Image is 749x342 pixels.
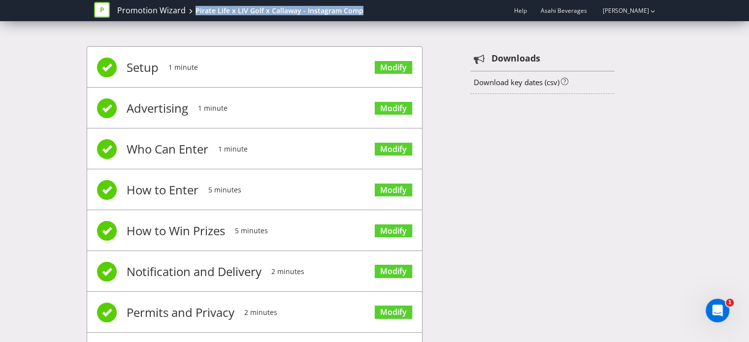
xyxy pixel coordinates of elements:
span: 2 minutes [271,252,304,291]
span: Asahi Beverages [541,6,587,15]
a: Modify [375,224,412,238]
iframe: Intercom live chat [706,299,729,322]
span: Who Can Enter [127,129,208,169]
a: Help [514,6,527,15]
a: Modify [375,102,412,115]
a: [PERSON_NAME] [593,6,649,15]
span: 5 minutes [235,211,268,250]
a: Modify [375,265,412,278]
strong: Downloads [491,52,540,65]
a: Promotion Wizard [117,5,186,16]
a: Modify [375,306,412,319]
span: Notification and Delivery [127,252,261,291]
div: Pirate Life x LIV Golf x Callaway - Instagram Comp [195,6,363,16]
span: 5 minutes [208,170,241,210]
tspan:  [474,54,485,64]
span: 1 minute [198,89,228,128]
a: Download key dates (csv) [473,77,559,87]
a: Modify [375,143,412,156]
a: Modify [375,184,412,197]
span: Setup [127,48,159,87]
span: How to Enter [127,170,198,210]
span: 1 [726,299,734,307]
span: 1 minute [168,48,198,87]
span: Permits and Privacy [127,293,234,332]
span: 2 minutes [244,293,277,332]
span: 1 minute [218,129,248,169]
span: How to Win Prizes [127,211,225,250]
span: Advertising [127,89,188,128]
a: Modify [375,61,412,74]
